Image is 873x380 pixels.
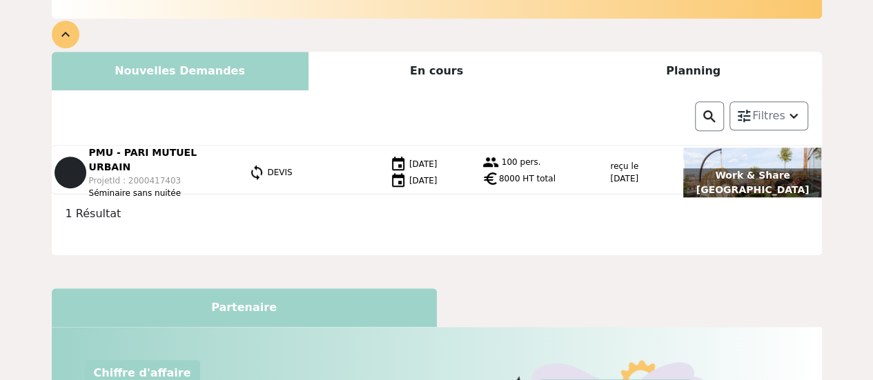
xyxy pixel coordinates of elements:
[89,146,232,174] p: PMU - PARI MUTUEL URBAIN
[52,52,308,90] div: Nouvelles Demandes
[482,170,499,187] span: euro
[499,172,556,185] span: 8000 HT total
[308,52,565,90] div: En cours
[52,21,79,48] div: expand_less
[409,159,438,168] span: [DATE]
[390,156,406,172] img: date.png
[52,288,437,327] div: Partenaire
[752,108,785,124] span: Filtres
[736,108,752,124] img: setting.png
[57,206,816,222] div: 1 Résultat
[89,187,232,199] p: Séminaire sans nuitée
[701,108,718,125] img: search.png
[409,175,438,185] span: [DATE]
[267,167,292,177] span: DEVIS
[565,52,822,90] div: Planning
[785,108,802,124] img: arrow_down.png
[89,174,232,187] p: ProjetId : 2000417403
[52,146,822,199] a: PMU - PARI MUTUEL URBAIN ProjetId : 2000417403 Séminaire sans nuitée DEVIS [DATE] [DATE] 100 pers...
[390,172,406,189] img: date.png
[683,168,821,197] p: Work & Share [GEOGRAPHIC_DATA]
[248,164,265,181] img: statut.png
[502,157,541,167] span: 100 pers.
[482,154,499,170] img: group.png
[610,160,638,185] p: reçu le [DATE]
